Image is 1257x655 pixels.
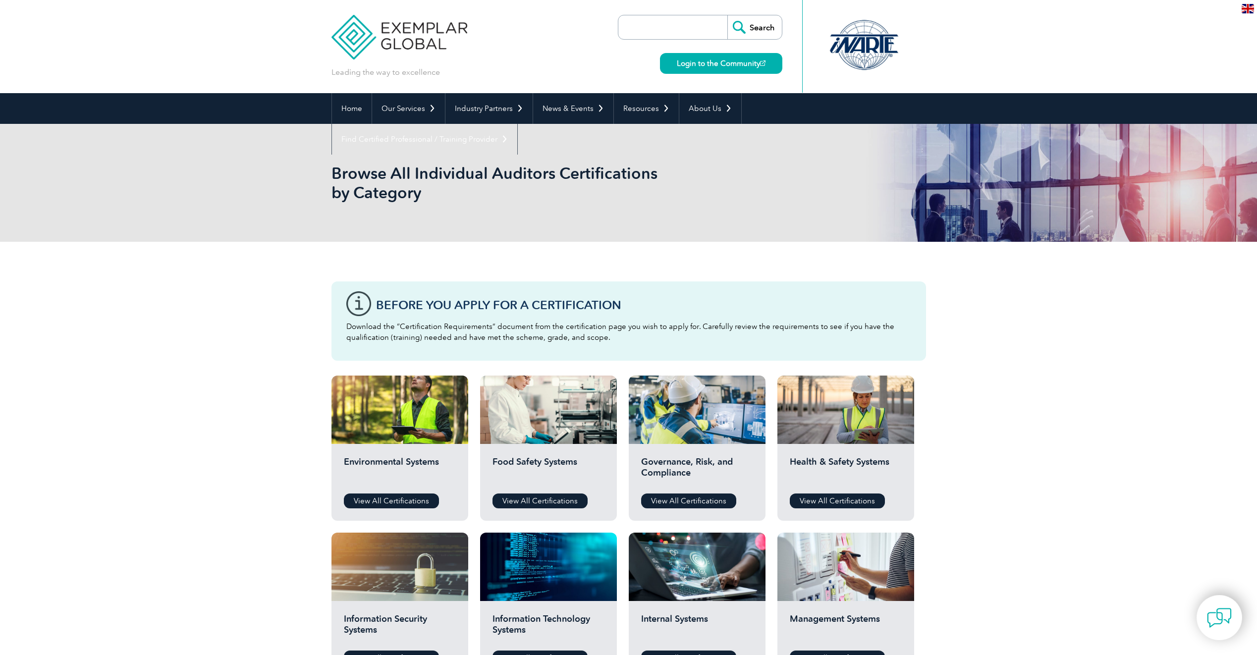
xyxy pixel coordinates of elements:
[376,299,911,311] h3: Before You Apply For a Certification
[790,613,902,643] h2: Management Systems
[660,53,782,74] a: Login to the Community
[1207,605,1232,630] img: contact-chat.png
[492,613,604,643] h2: Information Technology Systems
[533,93,613,124] a: News & Events
[346,321,911,343] p: Download the “Certification Requirements” document from the certification page you wish to apply ...
[492,493,588,508] a: View All Certifications
[727,15,782,39] input: Search
[372,93,445,124] a: Our Services
[344,613,456,643] h2: Information Security Systems
[344,456,456,486] h2: Environmental Systems
[760,60,765,66] img: open_square.png
[344,493,439,508] a: View All Certifications
[641,456,753,486] h2: Governance, Risk, and Compliance
[790,456,902,486] h2: Health & Safety Systems
[641,493,736,508] a: View All Certifications
[614,93,679,124] a: Resources
[331,164,712,202] h1: Browse All Individual Auditors Certifications by Category
[331,67,440,78] p: Leading the way to excellence
[492,456,604,486] h2: Food Safety Systems
[332,93,372,124] a: Home
[790,493,885,508] a: View All Certifications
[641,613,753,643] h2: Internal Systems
[332,124,517,155] a: Find Certified Professional / Training Provider
[679,93,741,124] a: About Us
[1242,4,1254,13] img: en
[445,93,533,124] a: Industry Partners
